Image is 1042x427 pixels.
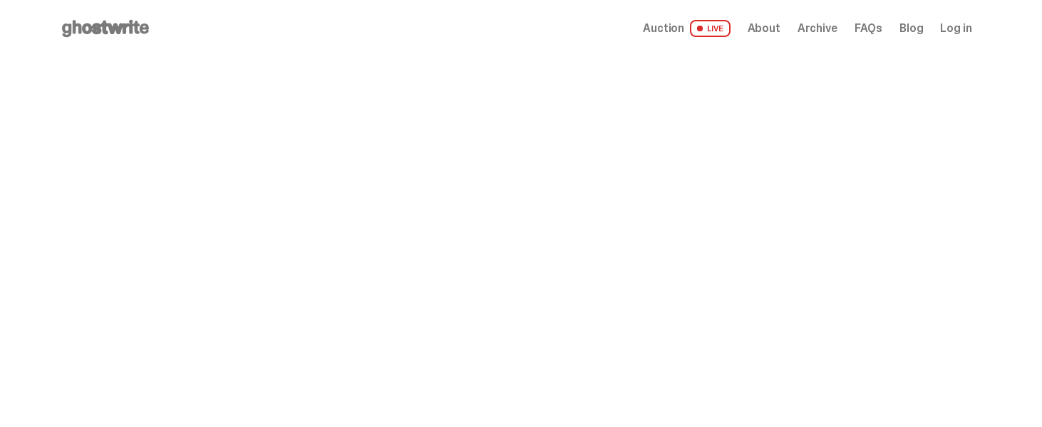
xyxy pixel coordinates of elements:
[643,20,730,37] a: Auction LIVE
[899,23,923,34] a: Blog
[748,23,780,34] a: About
[643,23,684,34] span: Auction
[798,23,837,34] a: Archive
[855,23,882,34] a: FAQs
[940,23,971,34] a: Log in
[690,20,731,37] span: LIVE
